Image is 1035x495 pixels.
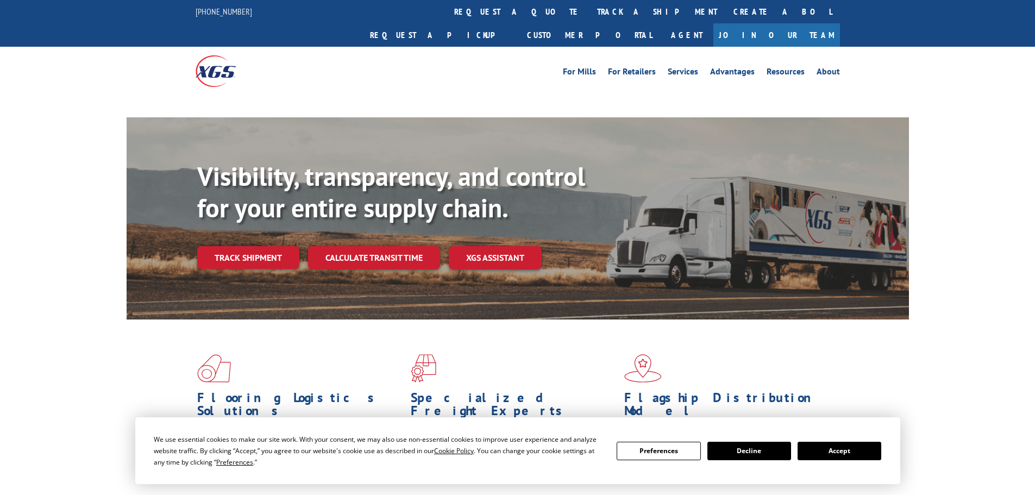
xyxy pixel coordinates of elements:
[411,391,616,423] h1: Specialized Freight Experts
[710,67,755,79] a: Advantages
[817,67,840,79] a: About
[197,246,299,269] a: Track shipment
[624,391,830,423] h1: Flagship Distribution Model
[434,446,474,455] span: Cookie Policy
[197,391,403,423] h1: Flooring Logistics Solutions
[362,23,519,47] a: Request a pickup
[624,354,662,383] img: xgs-icon-flagship-distribution-model-red
[308,246,440,270] a: Calculate transit time
[707,442,791,460] button: Decline
[563,67,596,79] a: For Mills
[197,159,585,224] b: Visibility, transparency, and control for your entire supply chain.
[216,458,253,467] span: Preferences
[196,6,252,17] a: [PHONE_NUMBER]
[798,442,881,460] button: Accept
[519,23,660,47] a: Customer Portal
[449,246,542,270] a: XGS ASSISTANT
[154,434,604,468] div: We use essential cookies to make our site work. With your consent, we may also use non-essential ...
[608,67,656,79] a: For Retailers
[660,23,713,47] a: Agent
[767,67,805,79] a: Resources
[135,417,900,484] div: Cookie Consent Prompt
[713,23,840,47] a: Join Our Team
[617,442,700,460] button: Preferences
[411,354,436,383] img: xgs-icon-focused-on-flooring-red
[197,354,231,383] img: xgs-icon-total-supply-chain-intelligence-red
[668,67,698,79] a: Services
